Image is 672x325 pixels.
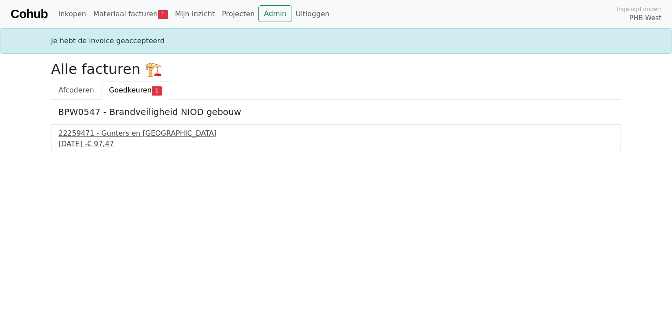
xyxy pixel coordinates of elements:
[58,107,614,117] h5: BPW0547 - Brandveiligheid NIOD gebouw
[218,5,258,23] a: Projecten
[51,61,621,78] h2: Alle facturen 🏗️
[172,5,219,23] a: Mijn inzicht
[102,81,169,100] a: Goedkeuren1
[11,4,47,25] a: Cohub
[58,128,614,139] div: 22259471 - Gunters en [GEOGRAPHIC_DATA]
[51,81,102,100] a: Afcoderen
[158,10,168,19] span: 1
[152,86,162,95] span: 1
[629,13,661,23] span: PHB West
[292,5,333,23] a: Uitloggen
[55,5,89,23] a: Inkopen
[87,140,114,148] span: € 97,47
[46,36,626,46] div: Je hebt de invoice geaccepteerd
[258,5,292,22] a: Admin
[58,86,94,94] span: Afcoderen
[109,86,152,94] span: Goedkeuren
[90,5,172,23] a: Materiaal facturen1
[58,128,614,149] a: 22259471 - Gunters en [GEOGRAPHIC_DATA][DATE] -€ 97,47
[617,5,661,13] span: Ingelogd onder:
[58,139,614,149] div: [DATE] -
